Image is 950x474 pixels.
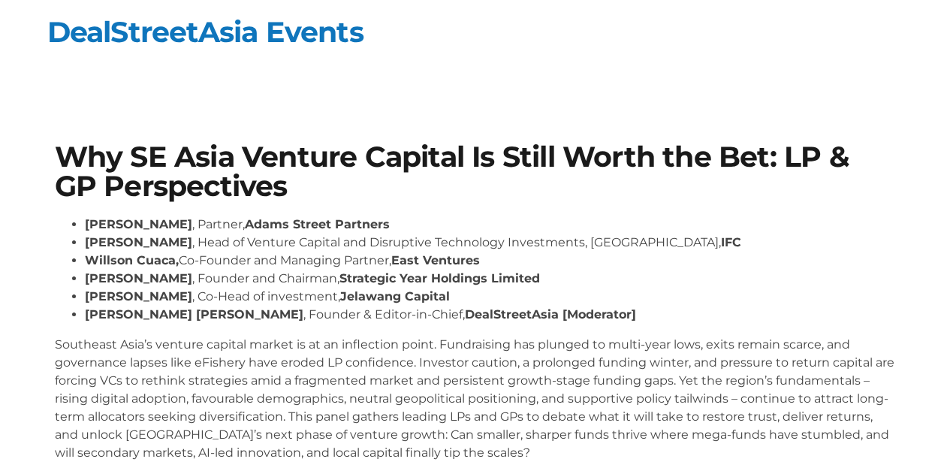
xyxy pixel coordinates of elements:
li: , Head of Venture Capital and Disruptive Technology Investments, [GEOGRAPHIC_DATA], [85,234,896,252]
strong: [PERSON_NAME] [85,289,192,303]
strong: Jelawang Capital [340,289,450,303]
h1: Why SE Asia Venture Capital Is Still Worth the Bet: LP & GP Perspectives [55,143,896,201]
li: , Founder & Editor-in-Chief, [85,306,896,324]
strong: IFC [721,235,741,249]
strong: Willson Cuaca, [85,253,179,267]
strong: [PERSON_NAME] [85,271,192,285]
li: , Founder and Chairman, [85,270,896,288]
strong: [PERSON_NAME] [PERSON_NAME] [85,307,303,322]
strong: East Ventures [391,253,480,267]
li: , Co-Head of investment, [85,288,896,306]
strong: DealStreetAsia [Moderator] [465,307,636,322]
li: Co-Founder and Managing Partner, [85,252,896,270]
a: DealStreetAsia Events [47,14,363,50]
strong: Adams Street Partners [245,217,390,231]
strong: Strategic Year Holdings Limited [339,271,540,285]
p: Southeast Asia’s venture capital market is at an inflection point. Fundraising has plunged to mul... [55,336,896,462]
strong: [PERSON_NAME] [85,217,192,231]
li: , Partner, [85,216,896,234]
strong: [PERSON_NAME] [85,235,192,249]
